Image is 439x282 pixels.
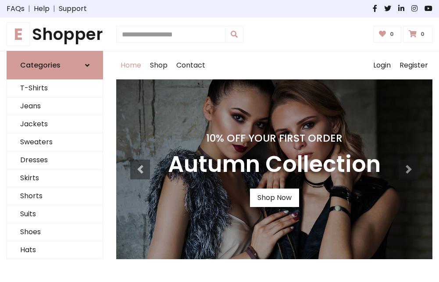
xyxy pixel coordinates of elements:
[116,51,146,79] a: Home
[7,241,103,259] a: Hats
[7,187,103,205] a: Shorts
[7,133,103,151] a: Sweaters
[388,30,396,38] span: 0
[146,51,172,79] a: Shop
[250,189,299,207] a: Shop Now
[50,4,59,14] span: |
[7,115,103,133] a: Jackets
[7,25,103,44] h1: Shopper
[7,25,103,44] a: EShopper
[168,132,381,144] h4: 10% Off Your First Order
[7,79,103,97] a: T-Shirts
[7,97,103,115] a: Jeans
[20,61,61,69] h6: Categories
[7,22,30,46] span: E
[7,151,103,169] a: Dresses
[418,30,427,38] span: 0
[7,4,25,14] a: FAQs
[168,151,381,178] h3: Autumn Collection
[395,51,432,79] a: Register
[7,169,103,187] a: Skirts
[7,205,103,223] a: Suits
[373,26,402,43] a: 0
[172,51,210,79] a: Contact
[34,4,50,14] a: Help
[7,223,103,241] a: Shoes
[369,51,395,79] a: Login
[59,4,87,14] a: Support
[7,51,103,79] a: Categories
[403,26,432,43] a: 0
[25,4,34,14] span: |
